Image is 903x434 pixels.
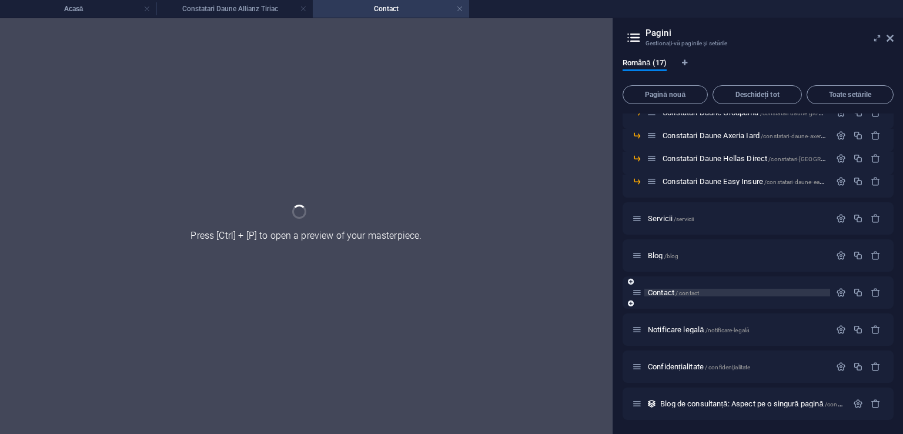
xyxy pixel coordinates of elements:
[836,288,846,298] div: Setări
[623,85,708,104] button: Pagină nouă
[675,290,699,296] font: / contact
[836,153,846,163] div: Setări
[663,131,837,140] span: Faceți clic pentru a deschide pagina
[836,131,846,141] div: Setări
[705,364,750,370] font: / confidențialitate
[644,289,830,296] div: Contact/ contact
[663,177,763,186] font: Constatari Daune Easy Insure
[764,177,844,186] font: /constatari-daune-easy-insure
[623,58,894,81] div: Filele de limbă
[648,362,704,371] font: Confidențialitate
[313,2,469,15] h4: Contact
[761,131,837,140] font: /constatari-daune-axeria-iard
[853,131,863,141] div: Duplicat
[853,153,863,163] div: Duplicat
[871,176,881,186] div: Elimina
[871,399,881,409] div: Elimina
[646,40,728,46] font: Gestionați-vă paginile și setările
[853,325,863,335] div: Duplicat
[648,325,704,334] font: Notificare legală
[647,399,657,409] div: Acest aspect este folosit ca șablon pentru toate elementele (de exemplu, o postare pe blog) din a...
[648,251,678,260] span: Faceți clic pentru a deschide pagina
[663,177,844,186] span: Faceți clic pentru a deschide pagina
[853,176,863,186] div: Duplicat
[623,58,667,67] font: Română (17)
[648,214,694,223] span: Faceți clic pentru a deschide pagina
[853,362,863,372] div: Duplicat
[871,288,881,298] div: Elimina
[648,288,674,297] font: Contact
[853,251,863,261] div: Duplicat
[871,325,881,335] div: Elimina
[807,85,894,104] button: Toate setările
[644,326,830,333] div: Notificare legală/notificare-legală
[645,91,685,99] font: Pagină nouă
[836,176,846,186] div: Setări
[871,362,881,372] div: Elimina
[663,131,760,140] font: Constatari Daune Axeria Iard
[871,153,881,163] div: Elimina
[644,252,830,259] div: Blog/blog
[648,251,663,260] font: Blog
[871,251,881,261] div: Elimina
[64,5,83,13] font: Acasă
[871,213,881,223] div: Elimina
[657,400,847,408] div: Blog de consultanță: Aspect pe o singură pagină/consulting-blog-single-page-layout
[713,85,801,104] button: Deschideți tot
[674,216,694,222] font: /servicii
[648,214,673,223] font: Servicii
[660,399,824,408] font: Blog de consultanță: Aspect pe o singură pagină
[853,213,863,223] div: Duplicat
[659,178,830,185] div: Constatari Daune Easy Insure/constatari-daune-easy-insure
[664,253,679,259] font: /blog
[871,131,881,141] div: Elimina
[646,28,671,38] font: Pagini
[644,363,830,370] div: Confidențialitate/ confidențialitate
[648,362,750,371] span: Faceți clic pentru a deschide pagina
[853,288,863,298] div: Duplicat
[829,91,871,99] font: Toate setările
[663,154,767,163] font: Constatari Daune Hellas Direct
[659,155,830,162] div: Constatari Daune Hellas Direct/constatari-[GEOGRAPHIC_DATA]-[GEOGRAPHIC_DATA]-direct
[182,5,278,13] font: Constatari Daune Allianz Tiriac
[836,251,846,261] div: Setări
[853,399,863,409] div: Setări
[659,132,830,139] div: Constatari Daune Axeria Iard/constatari-daune-axeria-iard
[836,213,846,223] div: Setări
[836,362,846,372] div: Setări
[705,327,750,333] font: /notificare-legală
[735,91,780,99] font: Deschideți tot
[644,215,830,222] div: Servicii/servicii
[836,325,846,335] div: Setări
